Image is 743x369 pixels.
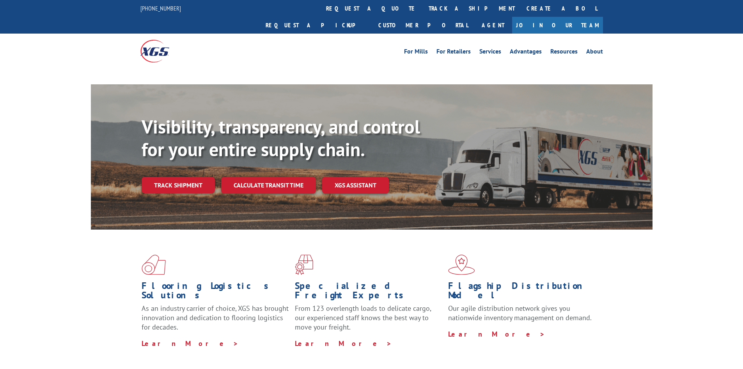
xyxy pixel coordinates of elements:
a: Learn More > [448,330,545,339]
img: xgs-icon-flagship-distribution-model-red [448,255,475,275]
p: From 123 overlength loads to delicate cargo, our experienced staff knows the best way to move you... [295,304,442,339]
a: Request a pickup [260,17,372,34]
span: Our agile distribution network gives you nationwide inventory management on demand. [448,304,592,322]
h1: Specialized Freight Experts [295,281,442,304]
a: Learn More > [142,339,239,348]
span: As an industry carrier of choice, XGS has brought innovation and dedication to flooring logistics... [142,304,289,332]
h1: Flooring Logistics Solutions [142,281,289,304]
img: xgs-icon-focused-on-flooring-red [295,255,313,275]
a: Agent [474,17,512,34]
a: About [586,48,603,57]
a: Join Our Team [512,17,603,34]
a: For Mills [404,48,428,57]
b: Visibility, transparency, and control for your entire supply chain. [142,114,420,161]
a: [PHONE_NUMBER] [140,4,181,12]
a: Track shipment [142,177,215,193]
a: Learn More > [295,339,392,348]
a: Resources [550,48,578,57]
img: xgs-icon-total-supply-chain-intelligence-red [142,255,166,275]
a: Services [479,48,501,57]
h1: Flagship Distribution Model [448,281,596,304]
a: Advantages [510,48,542,57]
a: Calculate transit time [221,177,316,194]
a: For Retailers [436,48,471,57]
a: XGS ASSISTANT [322,177,389,194]
a: Customer Portal [372,17,474,34]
